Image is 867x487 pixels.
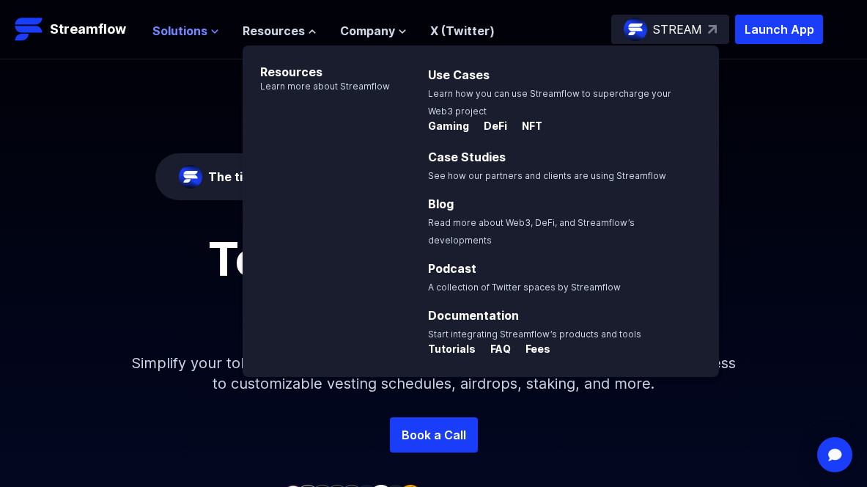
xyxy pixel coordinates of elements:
a: Documentation [428,308,519,323]
div: Check eligibility and participate in the launch! [208,168,580,186]
a: X (Twitter) [430,23,495,38]
button: Resources [243,22,317,40]
p: DeFi [472,119,507,133]
p: Tutorials [428,342,476,356]
img: top-right-arrow.svg [708,25,717,34]
span: Company [340,22,395,40]
p: Streamflow [50,19,126,40]
p: Simplify your token distribution with Streamflow's Application and SDK, offering access to custom... [119,329,749,417]
p: Gaming [428,119,469,133]
div: Open Intercom Messenger [817,437,852,472]
img: streamflow-logo-circle.png [624,18,647,41]
img: Streamflow Logo [15,15,44,44]
a: Tutorials [428,343,479,358]
h1: Token management infrastructure [104,235,764,329]
a: Use Cases [428,67,490,82]
a: Blog [428,197,454,211]
button: Launch App [735,15,823,44]
span: Resources [243,22,305,40]
span: Read more about Web3, DeFi, and Streamflow’s developments [428,217,635,246]
img: streamflow-logo-circle.png [179,165,202,188]
a: Fees [514,343,550,358]
a: NFT [510,120,542,135]
p: FAQ [479,342,511,356]
a: FAQ [479,343,514,358]
span: Learn how you can use Streamflow to supercharge your Web3 project [428,88,671,117]
a: Case Studies [428,150,506,164]
span: A collection of Twitter spaces by Streamflow [428,282,621,293]
a: Gaming [428,120,472,135]
a: DeFi [472,120,510,135]
p: Fees [514,342,550,356]
p: NFT [510,119,542,133]
a: Podcast [428,261,476,276]
p: STREAM [653,21,702,38]
a: Book a Call [390,417,478,453]
p: Learn more about Streamflow [243,81,390,92]
span: The ticker is STREAM: [208,169,338,184]
button: Company [340,22,407,40]
a: Streamflow [15,15,138,44]
span: See how our partners and clients are using Streamflow [428,170,666,181]
span: Solutions [152,22,207,40]
span: Start integrating Streamflow’s products and tools [428,329,641,340]
a: STREAM [611,15,729,44]
button: Solutions [152,22,219,40]
p: Resources [243,45,390,81]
